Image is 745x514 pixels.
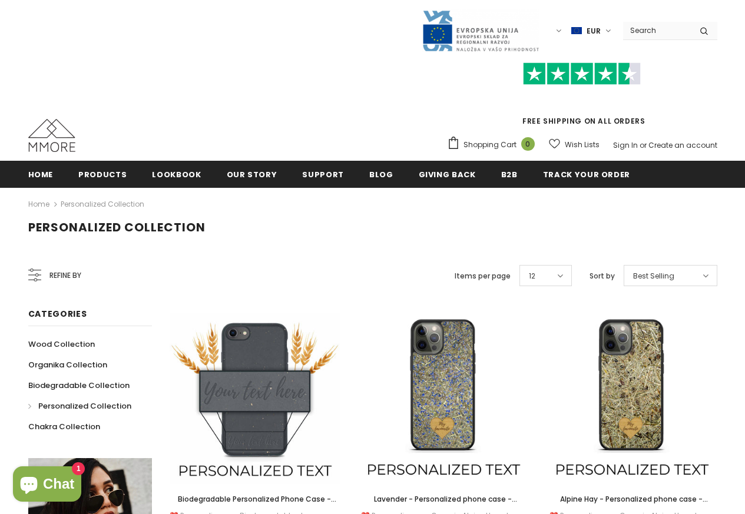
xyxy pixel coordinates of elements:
a: Home [28,197,49,211]
a: Products [78,161,127,187]
span: Biodegradable Collection [28,380,130,391]
inbox-online-store-chat: Shopify online store chat [9,466,85,505]
a: Biodegradable Collection [28,375,130,396]
a: B2B [501,161,518,187]
a: Personalized Collection [61,199,144,209]
a: Giving back [419,161,476,187]
a: Create an account [648,140,717,150]
a: Track your order [543,161,630,187]
span: 12 [529,270,535,282]
span: support [302,169,344,180]
span: Refine by [49,269,81,282]
span: Best Selling [633,270,674,282]
span: EUR [587,25,601,37]
a: Javni Razpis [422,25,539,35]
span: Shopping Cart [463,139,516,151]
span: Organika Collection [28,359,107,370]
iframe: Customer reviews powered by Trustpilot [447,85,717,115]
input: Search Site [623,22,691,39]
img: Javni Razpis [422,9,539,52]
span: Home [28,169,54,180]
span: Chakra Collection [28,421,100,432]
a: Shopping Cart 0 [447,136,541,154]
a: Lavender - Personalized phone case - Personalized gift [358,493,529,506]
a: Home [28,161,54,187]
span: FREE SHIPPING ON ALL ORDERS [447,68,717,126]
label: Items per page [455,270,511,282]
span: Giving back [419,169,476,180]
a: Biodegradable Personalized Phone Case - Black [170,493,340,506]
span: Track your order [543,169,630,180]
img: MMORE Cases [28,119,75,152]
span: Personalized Collection [38,400,131,412]
a: Alpine Hay - Personalized phone case - Personalized gift [547,493,717,506]
span: Categories [28,308,87,320]
a: Blog [369,161,393,187]
span: 0 [521,137,535,151]
a: Wood Collection [28,334,95,354]
span: Blog [369,169,393,180]
span: Wish Lists [565,139,600,151]
a: Our Story [227,161,277,187]
span: Our Story [227,169,277,180]
span: or [640,140,647,150]
img: Trust Pilot Stars [523,62,641,85]
a: Wish Lists [549,134,600,155]
span: Personalized Collection [28,219,206,236]
a: Lookbook [152,161,201,187]
a: Organika Collection [28,354,107,375]
span: Wood Collection [28,339,95,350]
a: support [302,161,344,187]
a: Sign In [613,140,638,150]
a: Chakra Collection [28,416,100,437]
label: Sort by [590,270,615,282]
span: Products [78,169,127,180]
span: Lookbook [152,169,201,180]
span: B2B [501,169,518,180]
a: Personalized Collection [28,396,131,416]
